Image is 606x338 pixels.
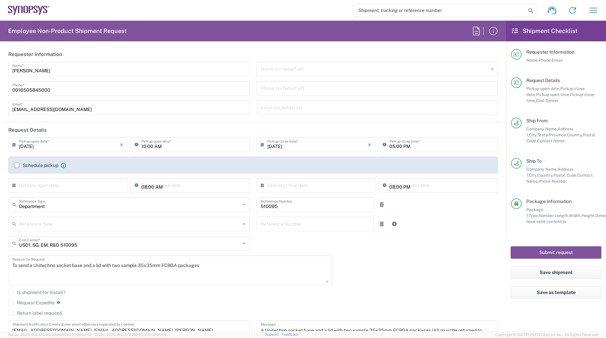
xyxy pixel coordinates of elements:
[353,4,526,17] input: Shipment, tracking or reference number
[526,86,560,91] span: Pickup open date,
[8,310,62,316] label: Return label required
[8,290,65,295] label: Is shipment for Install?
[536,98,559,103] span: Cost Center
[526,118,548,123] span: Ship From
[529,132,537,137] span: City,
[377,200,386,209] a: Remove Reference
[526,167,558,172] span: Company Name,
[120,139,123,150] i: ×
[552,58,563,63] span: Email
[539,213,555,218] span: Number,
[377,219,386,229] a: Remove Reference
[526,58,539,63] span: Name,
[511,266,601,279] button: Save shipment
[8,127,47,133] h2: Request Details
[390,219,399,229] a: Add Reference
[495,332,598,338] span: Copyright © [DATE]-[DATE] Agistix Inc., All Rights Reserved
[512,27,578,35] h2: Shipment Checklist
[368,139,371,150] i: ×
[265,332,282,336] a: Support
[526,199,572,204] span: Package Information
[539,179,567,184] span: Phone Number
[539,58,552,63] span: Phone,
[64,333,92,337] span: [DATE] 09:52:52
[526,158,542,164] span: Ship To
[95,333,167,337] span: Client: 2025.18.0-27d3021
[529,213,539,218] span: Type,
[8,27,127,35] h2: Employee Non-Product Shipment Request
[567,132,583,137] span: Country,
[553,173,577,178] span: Postal Code,
[526,126,558,131] span: Company Name,
[569,213,581,218] span: Width,
[511,246,601,259] button: Submit request
[581,213,595,218] span: Height,
[8,51,62,58] h2: Requester Information
[8,300,55,305] label: Request Expedite
[526,78,560,83] span: Request Details
[529,173,537,178] span: City,
[537,138,565,143] span: Contact Name
[14,163,58,168] label: Schedule pickup
[526,207,543,218] span: Package 1:
[537,132,567,137] span: State/Province,
[140,333,167,337] span: [DATE] 10:20:09
[526,49,574,55] span: Requester Information
[555,213,569,218] span: Length,
[8,333,92,337] span: Server: 2025.18.0-bb0e0c2bd68
[536,92,570,97] span: Pickup open time,
[537,173,553,178] span: Country,
[511,286,601,299] button: Save as template
[282,332,299,336] a: Feedback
